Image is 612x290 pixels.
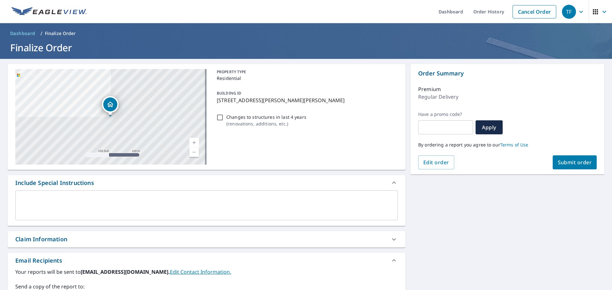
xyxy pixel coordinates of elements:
[8,253,405,268] div: Email Recipients
[558,159,592,166] span: Submit order
[8,41,604,54] h1: Finalize Order
[217,96,395,104] p: [STREET_ADDRESS][PERSON_NAME][PERSON_NAME]
[15,235,67,244] div: Claim Information
[170,268,231,275] a: EditContactInfo
[189,138,199,147] a: Current Level 17, Zoom In
[418,85,441,93] p: Premium
[102,96,119,116] div: Dropped pin, building 1, Residential property, 5347 Las Flores Via New Port Richey, FL 34655
[8,28,604,39] nav: breadcrumb
[8,28,38,39] a: Dashboard
[500,142,528,148] a: Terms of Use
[418,93,458,101] p: Regular Delivery
[553,155,597,169] button: Submit order
[15,179,94,187] div: Include Special Instructions
[562,5,576,19] div: TF
[476,120,503,134] button: Apply
[418,111,473,117] label: Have a promo code?
[8,175,405,190] div: Include Special Instructions
[513,5,556,18] a: Cancel Order
[217,75,395,81] p: Residential
[11,7,87,17] img: EV Logo
[418,155,454,169] button: Edit order
[418,142,597,148] p: By ordering a report you agree to our
[189,147,199,157] a: Current Level 17, Zoom Out
[481,124,498,131] span: Apply
[226,120,306,127] p: ( renovations, additions, etc. )
[418,69,597,78] p: Order Summary
[15,268,398,276] label: Your reports will be sent to
[423,159,449,166] span: Edit order
[217,90,241,96] p: BUILDING ID
[81,268,170,275] b: [EMAIL_ADDRESS][DOMAIN_NAME].
[10,30,35,37] span: Dashboard
[226,114,306,120] p: Changes to structures in last 4 years
[217,69,395,75] p: PROPERTY TYPE
[45,30,76,37] p: Finalize Order
[40,30,42,37] li: /
[15,256,62,265] div: Email Recipients
[8,231,405,247] div: Claim Information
